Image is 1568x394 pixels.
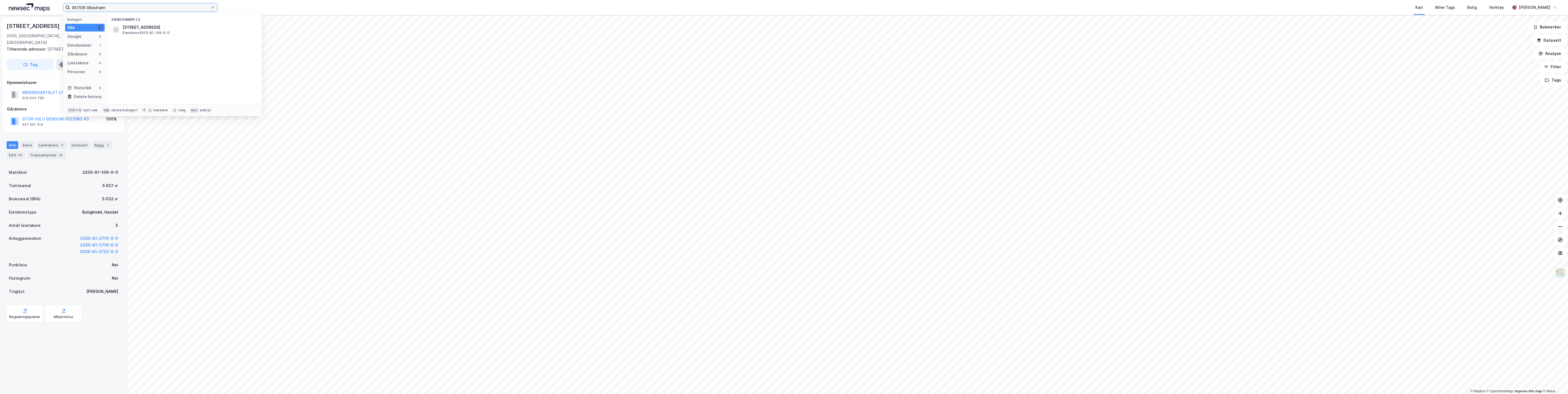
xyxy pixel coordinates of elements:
[1555,268,1566,278] img: Z
[1489,4,1504,11] div: Verktøy
[7,46,116,52] div: [STREET_ADDRESS]
[7,151,25,159] div: ESG
[1539,61,1566,72] button: Filter
[67,17,105,22] div: Kategori
[9,262,27,268] div: Punktleie
[9,209,36,216] div: Eiendomstype
[98,86,102,90] div: 0
[102,182,118,189] div: 5 927 ㎡
[1529,22,1566,33] button: Bokmerker
[200,108,211,112] div: avbryt
[102,196,118,202] div: 5 032 ㎡
[98,61,102,65] div: 0
[20,141,34,149] div: Eiere
[28,151,66,159] div: Transaksjoner
[105,142,110,148] div: 1
[9,315,40,319] div: Reguleringsplaner
[112,275,118,282] div: Nei
[106,116,117,122] div: 100%
[36,141,67,149] div: Leietakere
[9,182,31,189] div: Tomteareal
[82,169,118,176] div: 3205-81-106-0-0
[1534,48,1566,59] button: Analyse
[9,275,30,282] div: Festegrunn
[102,107,111,113] div: tab
[80,235,118,242] button: 3205-81-2710-0-0
[7,33,90,46] div: 2000, [GEOGRAPHIC_DATA], [GEOGRAPHIC_DATA]
[9,222,41,229] div: Antall leietakere
[67,51,87,57] div: Gårdeiere
[1540,75,1566,86] button: Tags
[70,3,211,12] input: Søk på adresse, matrikkel, gårdeiere, leietakere eller personer
[67,107,82,113] div: Ctrl + k
[98,34,102,39] div: 0
[67,69,85,75] div: Personer
[67,42,91,49] div: Eiendommer
[7,79,120,86] div: Hjemmelshaver
[98,25,102,30] div: 1
[74,93,102,100] div: Delete history
[59,142,65,148] div: 5
[82,209,118,216] div: Boligblokk, Handel
[67,60,89,66] div: Leietakere
[1519,4,1550,11] div: [PERSON_NAME]
[7,22,61,30] div: [STREET_ADDRESS]
[98,70,102,74] div: 0
[1540,367,1568,394] div: Kontrollprogram for chat
[67,24,75,31] div: Alle
[9,3,50,12] img: logo.a4113a55bc3d86da70a041830d287a7e.svg
[1467,4,1477,11] div: Bolig
[9,196,41,202] div: Bruksareal (BRA)
[1415,4,1423,11] div: Kart
[22,96,44,100] div: 919 943 785
[7,106,120,112] div: Gårdeiere
[190,107,198,113] div: esc
[86,288,118,295] div: [PERSON_NAME]
[83,108,98,112] div: nytt søk
[80,242,118,248] button: 3205-81-2716-0-0
[67,33,81,40] div: Google
[67,85,91,91] div: Historikk
[54,315,73,319] div: Miljøstatus
[1532,35,1566,46] button: Datasett
[153,108,168,112] div: markere
[9,169,27,176] div: Matrikkel
[178,108,186,112] div: velg
[98,43,102,48] div: 1
[98,52,102,56] div: 0
[58,152,63,158] div: 14
[9,235,41,242] div: Anleggseiendom
[123,24,255,31] span: [STREET_ADDRESS]
[116,222,118,229] div: 5
[1470,389,1485,393] a: Mapbox
[112,262,118,268] div: Nei
[80,248,118,255] button: 3205-81-2722-0-0
[107,13,262,23] div: Eiendommer (1)
[7,141,18,149] div: Info
[7,47,47,51] span: Tilhørende adresser:
[1540,367,1568,394] iframe: Chat Widget
[1487,389,1513,393] a: OpenStreetMap
[1515,389,1542,393] a: Improve this map
[22,122,43,127] div: 927 661 314
[123,31,169,35] span: Eiendom • 3205-81-106-0-0
[112,108,137,112] div: neste kategori
[7,59,54,70] button: Tag
[9,288,25,295] div: Tinglyst
[17,152,23,158] div: 61
[92,141,113,149] div: Bygg
[69,141,90,149] div: Datasett
[1435,4,1455,11] div: Mine Tags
